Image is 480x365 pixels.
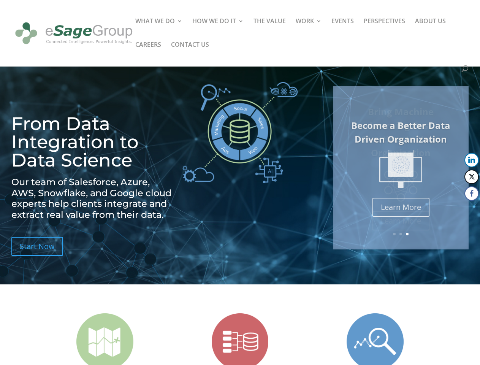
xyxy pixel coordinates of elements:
[372,211,429,230] a: Learn More
[11,177,174,224] h2: Our team of Salesforce, Azure, AWS, Snowflake, and Google cloud experts help clients integrate an...
[253,18,286,42] a: THE VALUE
[464,186,479,201] button: Facebook Share
[406,233,409,235] a: 3
[464,170,479,184] button: Twitter Share
[399,233,402,235] a: 2
[13,17,135,50] img: eSage Group
[296,18,322,42] a: WORK
[192,18,244,42] a: HOW WE DO IT
[135,42,161,65] a: CAREERS
[464,153,479,167] button: LinkedIn Share
[364,18,405,42] a: PERSPECTIVES
[11,114,174,173] h1: From Data Integration to Data Science
[393,233,396,235] a: 1
[363,105,439,159] a: Bring Machine Learning Best Practices to Your Organization
[331,18,354,42] a: EVENTS
[11,237,63,256] a: Start Now
[415,18,446,42] a: ABOUT US
[135,18,182,42] a: WHAT WE DO
[171,42,209,65] a: CONTACT US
